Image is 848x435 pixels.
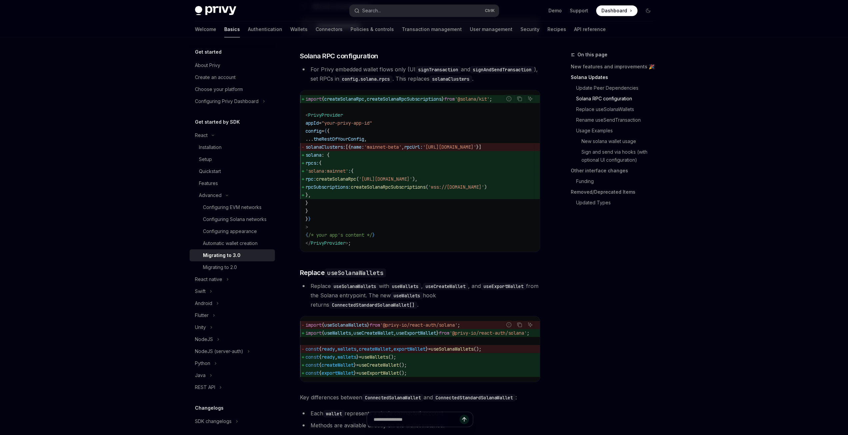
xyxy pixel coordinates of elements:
a: Configuring Solana networks [190,213,275,225]
a: Configuring EVM networks [190,201,275,213]
input: Ask a question... [374,412,459,427]
a: Authentication [248,21,282,37]
span: </ [306,240,311,246]
h5: Changelogs [195,404,224,412]
span: , [364,96,367,102]
span: } [372,232,375,238]
span: '[URL][DOMAIN_NAME]' [359,176,412,182]
span: createSolanaRpc [324,96,364,102]
span: const [306,354,319,360]
a: Demo [548,7,562,14]
span: { [322,330,324,336]
div: Advanced [199,191,222,199]
span: }, [306,192,311,198]
span: } [306,208,308,214]
span: } [354,370,356,376]
h5: Get started [195,48,222,56]
span: Solana RPC configuration [300,51,378,61]
span: from [439,330,449,336]
span: ; [489,96,492,102]
div: Configuring EVM networks [203,203,262,211]
span: createSolanaRpcSubscriptions [367,96,441,102]
a: Transaction management [402,21,462,37]
span: rpcSubscriptions: [306,184,351,190]
span: import [306,322,322,328]
span: { [319,370,322,376]
button: Toggle Python section [190,357,275,369]
span: /* your app's content */ [308,232,372,238]
code: ConnectedStandardSolanaWallet[] [329,301,417,309]
span: Replace [300,268,386,277]
span: { [327,128,330,134]
code: useWallets [391,292,423,299]
code: useSolanaWallets [331,283,379,290]
span: On this page [577,51,607,59]
span: createSolanaRpcSubscriptions [351,184,425,190]
div: About Privy [195,61,220,69]
span: '[URL][DOMAIN_NAME]' [423,144,476,150]
div: Choose your platform [195,85,243,93]
code: config.solana.rpcs [339,75,393,83]
a: Usage Examples [571,125,659,136]
span: const [306,346,319,352]
span: name: [351,144,364,150]
span: ... [306,136,314,142]
div: SDK changelogs [195,417,232,425]
code: signTransaction [416,66,461,73]
span: ready [322,354,335,360]
span: appId [306,120,319,126]
span: useCreateWallet [354,330,394,336]
button: Toggle NodeJS section [190,333,275,345]
span: (); [399,370,407,376]
span: useExportWallet [396,330,436,336]
span: = [356,370,359,376]
span: , [356,346,359,352]
span: (); [473,346,481,352]
a: Migrating to 2.0 [190,261,275,273]
span: rpcs: [306,160,319,166]
span: createWallet [359,346,391,352]
button: Toggle Java section [190,369,275,381]
span: ( [425,184,428,190]
span: : [348,168,351,174]
a: Installation [190,141,275,153]
a: Solana RPC configuration [571,93,659,104]
div: Quickstart [199,167,221,175]
a: Sign and send via hooks (with optional UI configuration) [571,147,659,165]
a: Recipes [547,21,566,37]
a: Policies & controls [351,21,394,37]
a: Choose your platform [190,83,275,95]
button: Toggle dark mode [643,5,653,16]
span: ( [356,176,359,182]
span: , [351,330,354,336]
code: solanaClusters [429,75,472,83]
div: Installation [199,143,222,151]
span: ; [527,330,529,336]
span: (); [399,362,407,368]
a: Basics [224,21,240,37]
span: , [335,354,338,360]
span: useWallets [362,354,388,360]
a: User management [470,21,512,37]
span: { [319,362,322,368]
span: PrivyProvider [308,112,343,118]
span: ), [412,176,418,182]
a: Welcome [195,21,216,37]
span: } [425,346,428,352]
a: Migrating to 3.0 [190,249,275,261]
a: Create an account [190,71,275,83]
span: = [356,362,359,368]
button: Toggle Flutter section [190,309,275,321]
button: Toggle Android section [190,297,275,309]
a: Support [570,7,588,14]
a: Security [520,21,539,37]
span: ; [348,240,351,246]
span: { [319,354,322,360]
button: Copy the contents from the code block [515,94,524,103]
button: Send message [459,415,469,424]
div: NodeJS (server-auth) [195,347,243,355]
div: Search... [362,7,381,15]
a: About Privy [190,59,275,71]
button: Toggle Swift section [190,285,275,297]
a: Funding [571,176,659,187]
